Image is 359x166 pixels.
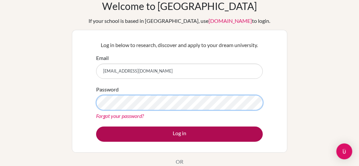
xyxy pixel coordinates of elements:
[96,127,263,142] button: Log in
[96,54,109,62] label: Email
[336,143,352,159] div: Open Intercom Messenger
[96,85,119,93] label: Password
[96,113,144,119] a: Forgot your password?
[89,17,270,25] div: If your school is based in [GEOGRAPHIC_DATA], use to login.
[96,41,263,49] p: Log in below to research, discover and apply to your dream university.
[209,18,252,24] a: [DOMAIN_NAME]
[176,158,183,166] p: OR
